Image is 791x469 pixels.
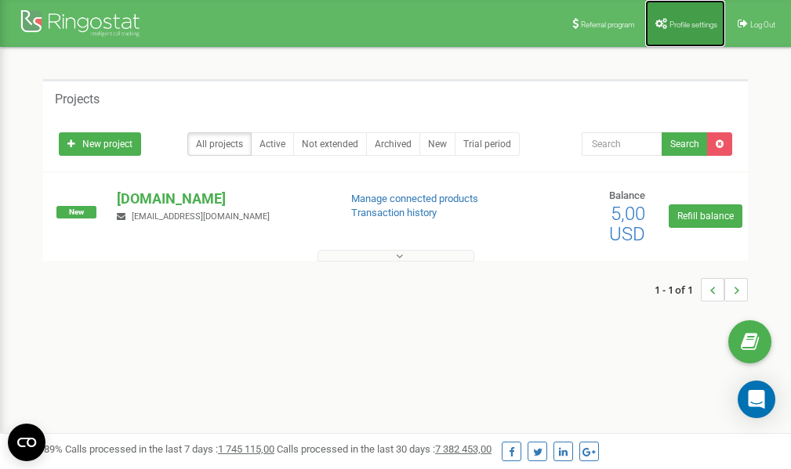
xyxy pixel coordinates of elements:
[56,206,96,218] span: New
[662,132,708,156] button: Search
[609,189,645,201] span: Balance
[455,132,520,156] a: Trial period
[8,424,45,461] button: Open CMP widget
[351,207,437,218] a: Transaction history
[669,20,717,29] span: Profile settings
[655,262,748,317] nav: ...
[351,193,478,204] a: Manage connected products
[65,443,274,455] span: Calls processed in the last 7 days :
[366,132,420,156] a: Archived
[669,204,742,228] a: Refill balance
[132,211,270,222] span: [EMAIL_ADDRESS][DOMAIN_NAME]
[55,92,100,106] h5: Projects
[251,132,294,156] a: Active
[435,443,492,455] u: 7 382 453,00
[609,203,645,245] span: 5,00 USD
[59,132,141,156] a: New project
[738,381,775,418] div: Open Intercom Messenger
[277,443,492,455] span: Calls processed in the last 30 days :
[750,20,775,29] span: Log Out
[582,132,662,156] input: Search
[581,20,635,29] span: Referral program
[419,132,455,156] a: New
[117,189,325,209] p: [DOMAIN_NAME]
[655,278,701,301] span: 1 - 1 of 1
[218,443,274,455] u: 1 745 115,00
[293,132,367,156] a: Not extended
[187,132,252,156] a: All projects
